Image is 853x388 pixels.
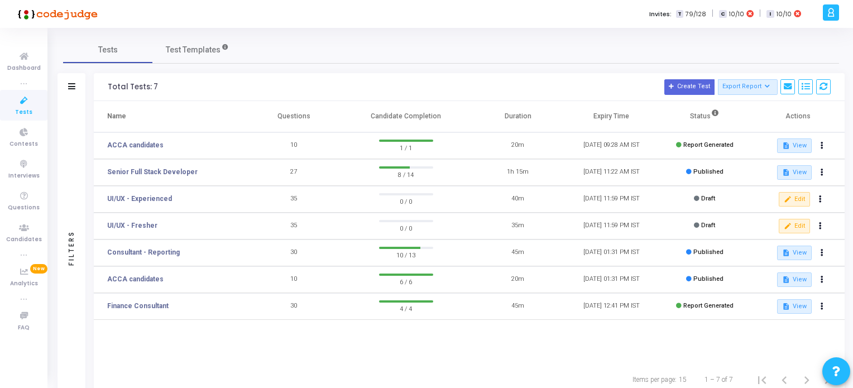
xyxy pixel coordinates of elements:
[565,132,658,159] td: [DATE] 09:28 AM IST
[565,186,658,213] td: [DATE] 11:59 PM IST
[108,83,158,92] div: Total Tests: 7
[379,142,433,153] span: 1 / 1
[66,186,76,309] div: Filters
[7,64,41,73] span: Dashboard
[379,303,433,314] span: 4 / 4
[471,213,564,239] td: 35m
[107,301,169,311] a: Finance Consultant
[379,169,433,180] span: 8 / 14
[6,235,42,245] span: Candidates
[247,293,341,320] td: 30
[683,302,734,309] span: Report Generated
[777,9,792,19] span: 10/10
[565,293,658,320] td: [DATE] 12:41 PM IST
[471,159,564,186] td: 1h 15m
[777,272,811,287] button: View
[471,132,564,159] td: 20m
[676,10,683,18] span: T
[565,239,658,266] td: [DATE] 01:31 PM IST
[679,375,687,385] div: 15
[751,101,845,132] th: Actions
[693,248,723,256] span: Published
[30,264,47,274] span: New
[777,138,811,153] button: View
[379,249,433,260] span: 10 / 13
[719,10,726,18] span: C
[693,168,723,175] span: Published
[107,194,172,204] a: UI/UX - Experienced
[98,44,118,56] span: Tests
[779,192,809,207] button: Edit
[15,108,32,117] span: Tests
[247,266,341,293] td: 10
[729,9,744,19] span: 10/10
[247,213,341,239] td: 35
[782,249,790,257] mat-icon: description
[10,279,38,289] span: Analytics
[701,222,715,229] span: Draft
[565,213,658,239] td: [DATE] 11:59 PM IST
[782,169,790,176] mat-icon: description
[471,293,564,320] td: 45m
[782,303,790,310] mat-icon: description
[779,219,809,233] button: Edit
[782,142,790,150] mat-icon: description
[712,8,713,20] span: |
[693,275,723,282] span: Published
[471,101,564,132] th: Duration
[718,79,778,95] button: Export Report
[107,167,198,177] a: Senior Full Stack Developer
[777,165,811,180] button: View
[107,274,164,284] a: ACCA candidates
[701,195,715,202] span: Draft
[632,375,677,385] div: Items per page:
[379,222,433,233] span: 0 / 0
[166,44,221,56] span: Test Templates
[777,299,811,314] button: View
[18,323,30,333] span: FAQ
[658,101,751,132] th: Status
[94,101,247,132] th: Name
[247,186,341,213] td: 35
[247,101,341,132] th: Questions
[107,140,164,150] a: ACCA candidates
[759,8,761,20] span: |
[247,239,341,266] td: 30
[107,221,157,231] a: UI/UX - Fresher
[705,375,733,385] div: 1 – 7 of 7
[247,132,341,159] td: 10
[8,171,40,181] span: Interviews
[565,266,658,293] td: [DATE] 01:31 PM IST
[565,159,658,186] td: [DATE] 11:22 AM IST
[9,140,38,149] span: Contests
[766,10,774,18] span: I
[14,3,98,25] img: logo
[782,276,790,284] mat-icon: description
[777,246,811,260] button: View
[784,222,792,230] mat-icon: edit
[247,159,341,186] td: 27
[471,266,564,293] td: 20m
[649,9,672,19] label: Invites:
[379,276,433,287] span: 6 / 6
[683,141,734,149] span: Report Generated
[379,195,433,207] span: 0 / 0
[107,247,180,257] a: Consultant - Reporting
[8,203,40,213] span: Questions
[565,101,658,132] th: Expiry Time
[341,101,471,132] th: Candidate Completion
[784,195,792,203] mat-icon: edit
[471,186,564,213] td: 40m
[664,79,715,95] button: Create Test
[686,9,706,19] span: 79/128
[471,239,564,266] td: 45m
